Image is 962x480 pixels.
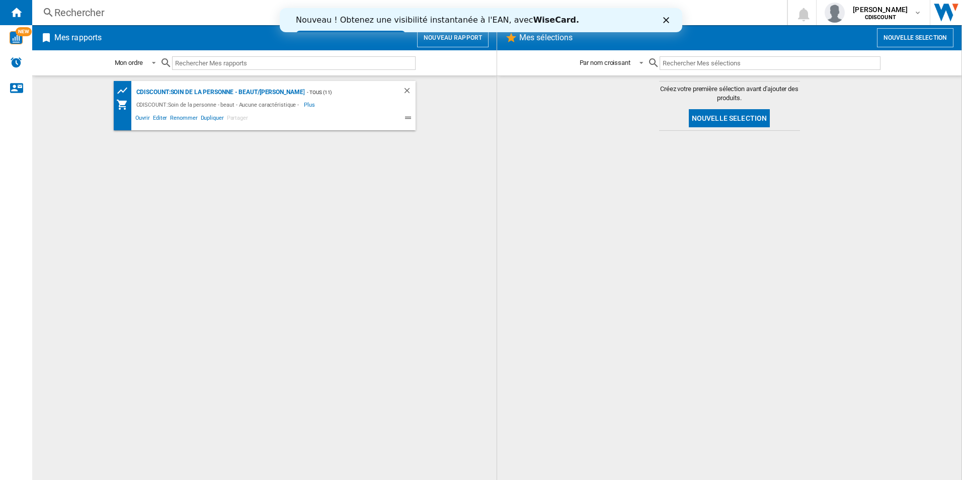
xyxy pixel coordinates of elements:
[172,56,416,70] input: Rechercher Mes rapports
[417,28,489,47] button: Nouveau rapport
[660,56,880,70] input: Rechercher Mes sélections
[10,56,22,68] img: alerts-logo.svg
[304,99,316,111] span: Plus
[54,6,761,20] div: Rechercher
[580,59,630,66] div: Par nom croissant
[853,5,908,15] span: [PERSON_NAME]
[169,113,199,125] span: Renommer
[115,59,143,66] div: Mon ordre
[16,27,32,36] span: NEW
[403,86,416,99] div: Supprimer
[383,9,393,15] div: Fermer
[16,23,126,35] a: Essayez dès maintenant !
[134,86,305,99] div: CDISCOUNT:Soin de la personne - beaut/[PERSON_NAME]
[134,113,151,125] span: Ouvrir
[116,99,134,111] div: Mon assortiment
[304,86,382,99] div: - TOUS (11)
[52,28,104,47] h2: Mes rapports
[151,113,169,125] span: Editer
[877,28,953,47] button: Nouvelle selection
[280,8,682,32] iframe: Intercom live chat bannière
[659,85,800,103] span: Créez votre première sélection avant d'ajouter des produits.
[825,3,845,23] img: profile.jpg
[116,85,134,97] div: Tableau des prix des produits
[689,109,770,127] button: Nouvelle selection
[10,31,23,44] img: wise-card.svg
[134,99,304,111] div: CDISCOUNT:Soin de la personne - beaut - Aucune caractéristique -
[199,113,225,125] span: Dupliquer
[865,14,896,21] b: CDISCOUNT
[517,28,575,47] h2: Mes sélections
[225,113,250,125] span: Partager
